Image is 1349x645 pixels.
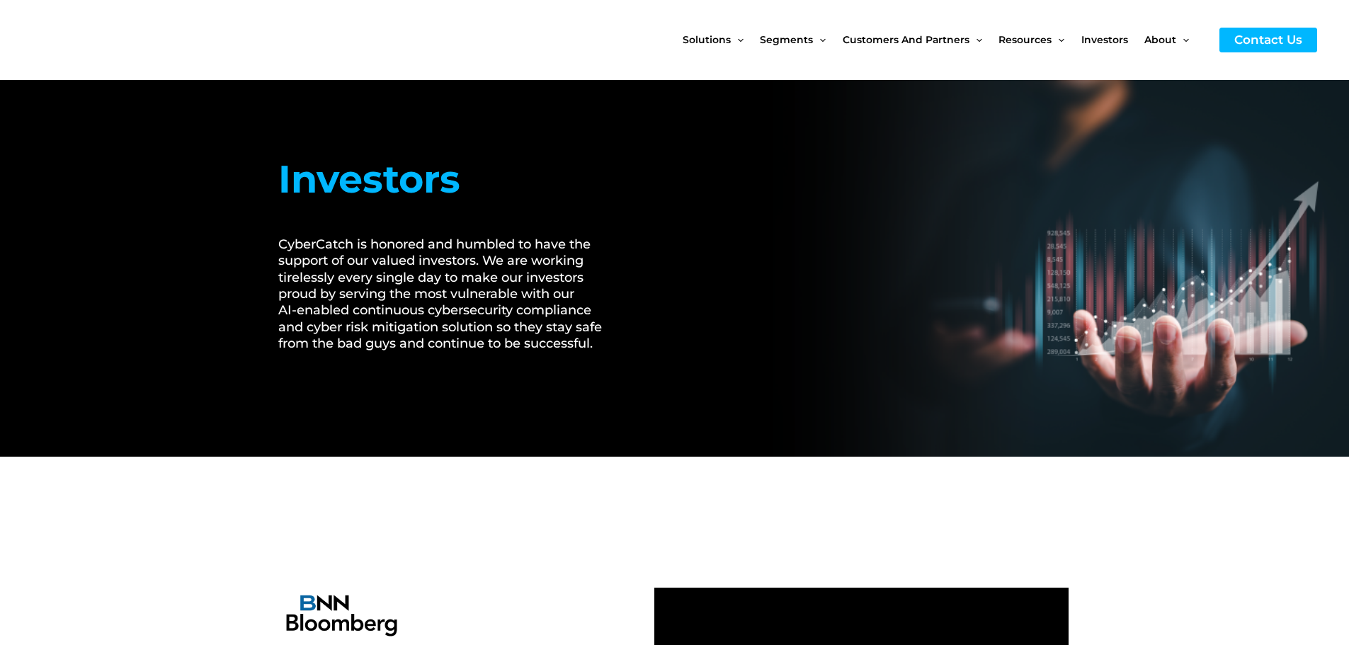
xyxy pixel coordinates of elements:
nav: Site Navigation: New Main Menu [683,10,1205,69]
a: Contact Us [1219,28,1317,52]
span: About [1144,10,1176,69]
h2: CyberCatch is honored and humbled to have the support of our valued investors. We are working tir... [278,236,619,353]
span: Menu Toggle [969,10,982,69]
span: Menu Toggle [731,10,744,69]
span: Menu Toggle [1176,10,1189,69]
span: Investors [1081,10,1128,69]
img: CyberCatch [25,11,195,69]
a: Investors [1081,10,1144,69]
span: Resources [998,10,1052,69]
span: Menu Toggle [813,10,826,69]
span: Segments [760,10,813,69]
span: Menu Toggle [1052,10,1064,69]
span: Solutions [683,10,731,69]
span: Customers and Partners [843,10,969,69]
h1: Investors [278,151,619,208]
